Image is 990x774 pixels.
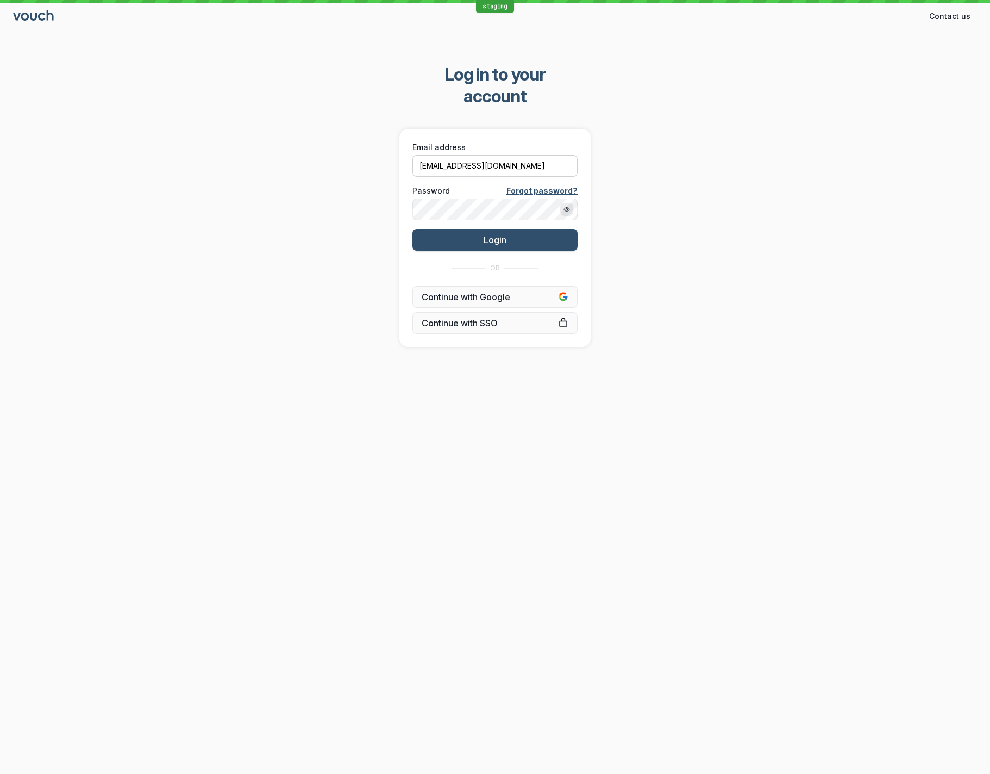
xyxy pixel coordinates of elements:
[560,203,573,216] button: Show password
[506,185,578,196] a: Forgot password?
[929,11,970,22] span: Contact us
[422,318,568,329] span: Continue with SSO
[412,229,578,251] button: Login
[412,312,578,334] a: Continue with SSO
[414,64,577,107] span: Log in to your account
[412,286,578,308] button: Continue with Google
[412,142,466,153] span: Email address
[412,185,450,196] span: Password
[422,292,568,302] span: Continue with Google
[490,264,500,273] span: OR
[484,234,506,245] span: Login
[923,8,977,25] button: Contact us
[13,12,55,21] a: Go to sign in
